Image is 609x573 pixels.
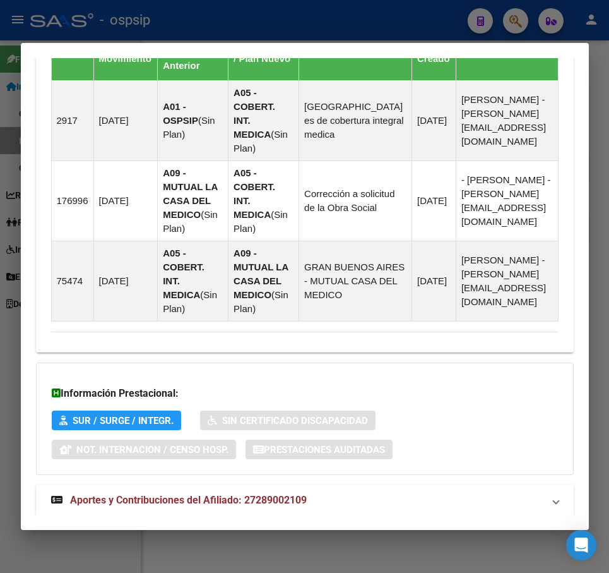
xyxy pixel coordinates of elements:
[52,440,236,459] button: Not. Internacion / Censo Hosp.
[566,530,596,560] div: Open Intercom Messenger
[299,80,412,160] td: [GEOGRAPHIC_DATA] es de cobertura integral medica
[163,248,204,300] strong: A05 - COBERT. INT. MEDICA
[228,160,299,241] td: ( )
[234,87,275,140] strong: A05 - COBERT. INT. MEDICA
[158,160,228,241] td: ( )
[36,485,574,516] mat-expansion-panel-header: Aportes y Contribuciones del Afiliado: 27289002109
[93,160,158,241] td: [DATE]
[412,241,456,321] td: [DATE]
[234,167,275,220] strong: A05 - COBERT. INT. MEDICA
[163,289,217,314] span: Sin Plan
[456,241,558,321] td: [PERSON_NAME] - [PERSON_NAME][EMAIL_ADDRESS][DOMAIN_NAME]
[228,80,299,160] td: ( )
[234,209,288,234] span: Sin Plan
[158,241,228,321] td: ( )
[70,494,307,506] span: Aportes y Contribuciones del Afiliado: 27289002109
[73,415,174,426] span: SUR / SURGE / INTEGR.
[163,115,215,140] span: Sin Plan
[52,386,558,401] h3: Información Prestacional:
[93,80,158,160] td: [DATE]
[228,241,299,321] td: ( )
[264,444,385,455] span: Prestaciones Auditadas
[234,129,288,154] span: Sin Plan
[245,440,393,459] button: Prestaciones Auditadas
[234,248,288,300] strong: A09 - MUTUAL LA CASA DEL MEDICO
[76,444,228,455] span: Not. Internacion / Censo Hosp.
[163,167,218,220] strong: A09 - MUTUAL LA CASA DEL MEDICO
[456,80,558,160] td: [PERSON_NAME] - [PERSON_NAME][EMAIL_ADDRESS][DOMAIN_NAME]
[163,101,198,126] strong: A01 - OSPSIP
[222,415,368,426] span: Sin Certificado Discapacidad
[93,241,158,321] td: [DATE]
[51,160,93,241] td: 176996
[299,241,412,321] td: GRAN BUENOS AIRES - MUTUAL CASA DEL MEDICO
[200,411,375,430] button: Sin Certificado Discapacidad
[158,80,228,160] td: ( )
[51,80,93,160] td: 2917
[299,160,412,241] td: Corrección a solicitud de la Obra Social
[456,160,558,241] td: - [PERSON_NAME] - [PERSON_NAME][EMAIL_ADDRESS][DOMAIN_NAME]
[412,80,456,160] td: [DATE]
[52,411,181,430] button: SUR / SURGE / INTEGR.
[234,289,288,314] span: Sin Plan
[51,241,93,321] td: 75474
[412,160,456,241] td: [DATE]
[163,209,218,234] span: Sin Plan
